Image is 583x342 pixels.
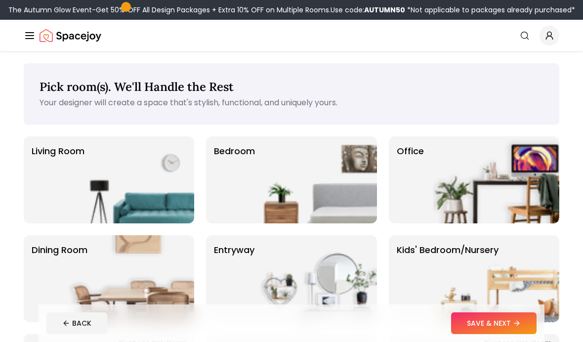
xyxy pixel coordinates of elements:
[214,243,254,314] p: entryway
[250,136,377,223] img: Bedroom
[405,5,575,15] span: *Not applicable to packages already purchased*
[433,136,559,223] img: Office
[68,235,194,322] img: Dining Room
[24,20,559,51] nav: Global
[68,136,194,223] img: Living Room
[40,79,234,94] span: Pick room(s). We'll Handle the Rest
[40,26,101,45] a: Spacejoy
[8,5,575,15] div: The Autumn Glow Event-Get 50% OFF All Design Packages + Extra 10% OFF on Multiple Rooms.
[214,144,255,215] p: Bedroom
[397,243,499,314] p: Kids' Bedroom/Nursery
[32,243,87,314] p: Dining Room
[364,5,405,15] b: AUTUMN50
[451,312,537,334] button: SAVE & NEXT
[32,144,84,215] p: Living Room
[40,26,101,45] img: Spacejoy Logo
[331,5,405,15] span: Use code:
[40,97,543,109] p: Your designer will create a space that's stylish, functional, and uniquely yours.
[433,235,559,322] img: Kids' Bedroom/Nursery
[397,144,424,215] p: Office
[250,235,377,322] img: entryway
[46,312,107,334] button: BACK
